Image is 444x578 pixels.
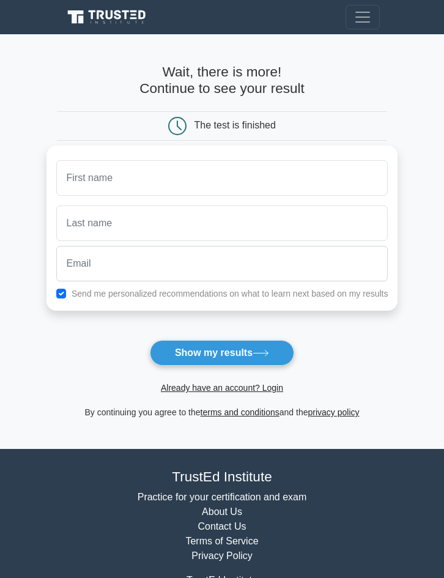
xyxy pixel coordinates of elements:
h4: Wait, there is more! Continue to see your result [46,64,398,97]
a: Terms of Service [185,536,258,546]
input: Email [56,246,388,281]
a: terms and conditions [201,407,279,417]
a: About Us [202,506,242,517]
button: Toggle navigation [346,5,380,29]
input: Last name [56,206,388,241]
a: privacy policy [308,407,360,417]
a: Practice for your certification and exam [138,492,307,502]
div: By continuing you agree to the and the [39,405,405,420]
a: Contact Us [198,521,246,532]
a: Privacy Policy [191,550,253,561]
a: Already have an account? Login [161,383,283,393]
div: The test is finished [194,120,276,130]
input: First name [56,160,388,196]
button: Show my results [150,340,294,366]
h4: TrustEd Institute [64,469,380,485]
label: Send me personalized recommendations on what to learn next based on my results [72,289,388,298]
